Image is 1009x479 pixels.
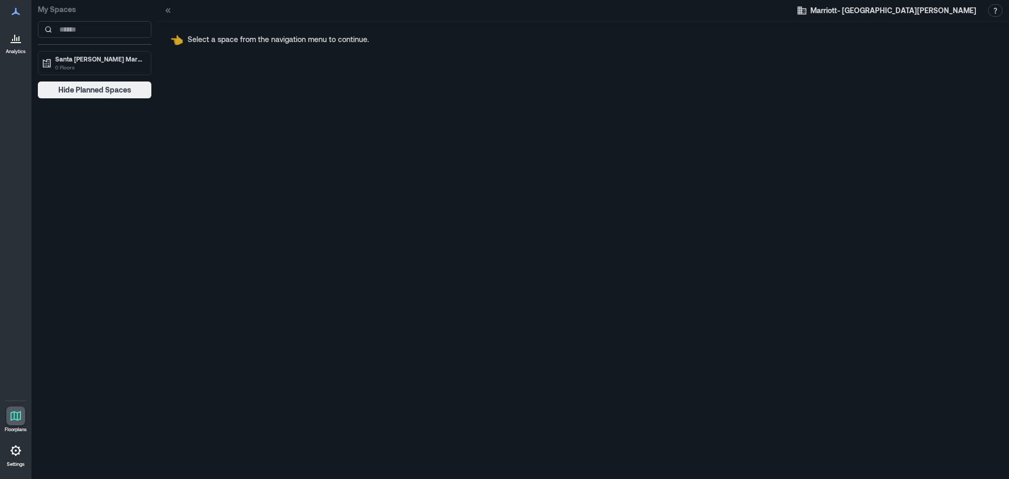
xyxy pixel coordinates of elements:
[2,403,30,436] a: Floorplans
[188,34,369,45] p: Select a space from the navigation menu to continue.
[7,461,25,467] p: Settings
[170,33,183,46] span: pointing left
[58,85,131,95] span: Hide Planned Spaces
[38,4,151,15] p: My Spaces
[794,2,980,19] button: Marriott- [GEOGRAPHIC_DATA][PERSON_NAME]
[3,438,28,471] a: Settings
[55,63,143,72] p: 0 Floors
[6,48,26,55] p: Analytics
[3,25,29,58] a: Analytics
[55,55,143,63] p: Santa [PERSON_NAME] Marriott
[810,5,976,16] span: Marriott- [GEOGRAPHIC_DATA][PERSON_NAME]
[38,81,151,98] button: Hide Planned Spaces
[5,426,27,433] p: Floorplans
